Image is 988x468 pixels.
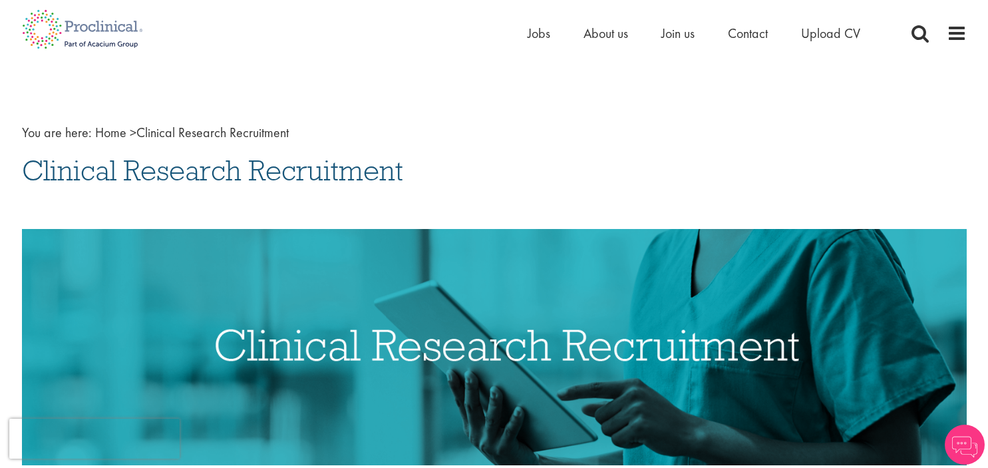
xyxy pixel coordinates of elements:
a: Contact [728,25,768,42]
img: Clinical Research Recruitment [22,229,967,465]
a: Upload CV [801,25,860,42]
a: breadcrumb link to Home [95,124,126,141]
img: Chatbot [945,425,985,465]
span: You are here: [22,124,92,141]
span: Clinical Research Recruitment [22,152,403,188]
a: Jobs [528,25,550,42]
iframe: reCAPTCHA [9,419,180,459]
span: > [130,124,136,141]
a: Join us [661,25,695,42]
span: Clinical Research Recruitment [95,124,289,141]
a: About us [583,25,628,42]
